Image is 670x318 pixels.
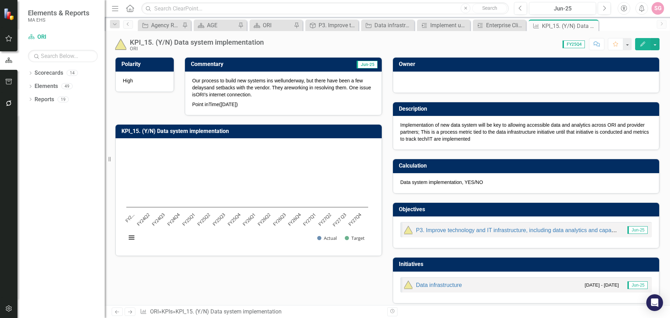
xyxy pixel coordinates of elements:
[419,21,468,30] a: Implement upgrades to existing database system
[542,22,597,30] div: KPI_15. (Y/N) Data system implementation
[416,227,627,233] a: P3. Improve technology and IT infrastructure, including data analytics and capabilities
[191,61,303,67] h3: Commentary
[140,21,180,30] a: Agency Readiness for an Aging Population
[67,70,78,76] div: 14
[196,92,252,97] span: ORI’s internet connection.
[472,3,507,13] button: Search
[141,2,509,15] input: Search ClearPoint...
[115,39,126,50] img: At-risk
[35,96,54,104] a: Reports
[35,69,63,77] a: Scorecards
[206,85,291,90] span: and setbacks with the vendor. They are
[140,308,382,316] div: » »
[531,5,594,13] div: Jun-25
[271,212,287,227] text: FY26Q3
[236,102,238,107] span: )
[627,281,648,289] span: Jun-25
[135,212,151,227] text: FY24Q2
[399,61,656,67] h3: Owner
[196,212,211,227] text: FY25Q2
[404,281,412,289] img: At-risk
[345,235,365,241] button: Show Target
[192,78,363,90] span: underway, but there have been a few delays
[226,212,242,227] text: FY25Q4
[151,21,180,30] div: Agency Readiness for an Aging Population
[123,144,374,249] div: Chart. Highcharts interactive chart.
[28,33,98,41] a: ORI
[331,212,348,228] text: FY27 Q3
[399,261,656,267] h3: Initiatives
[166,212,181,227] text: FY24Q4
[430,21,468,30] div: Implement upgrades to existing database system
[162,308,173,315] a: KPIs
[192,102,209,107] span: Point in
[130,38,264,46] div: KPI_15. (Y/N) Data system implementation
[646,294,663,311] div: Open Intercom Messenger
[399,206,656,213] h3: Objectives
[58,96,69,102] div: 19
[241,212,257,227] text: FY26Q1
[123,144,372,249] svg: Interactive chart
[221,102,236,107] span: [DATE]
[208,102,219,107] span: Time
[363,21,412,30] a: Data infrastructure
[627,226,648,234] span: Jun-25
[475,21,524,30] a: Enterprise Client Management System (Salesforce)
[652,2,664,15] button: SG
[482,5,497,11] span: Search
[219,102,221,107] span: (
[28,50,98,62] input: Search Below...
[374,21,412,30] div: Data infrastructure
[35,82,58,90] a: Elements
[207,21,236,30] div: AGE
[28,9,89,17] span: Elements & Reports
[263,21,292,30] div: ORI
[124,212,136,224] text: FY2…
[121,128,378,134] h3: KPI_15. (Y/N) Data system implementation
[347,212,363,227] text: FY27Q4
[123,78,133,83] span: High
[121,61,170,67] h3: Polarity
[416,282,462,288] a: Data infrastructure
[529,2,596,15] button: Jun-25
[150,212,166,227] text: FY24Q3
[150,308,159,315] a: ORI
[399,106,656,112] h3: Description
[486,21,524,30] div: Enterprise Client Management System (Salesforce)
[307,21,357,30] a: P3. Improve technology and IT infrastructure, including data analytics and capabilities
[317,212,333,227] text: FY27Q2
[251,21,292,30] a: ORI
[192,102,238,107] span: ​
[61,83,73,89] div: 49
[130,46,264,51] div: ORI
[192,78,283,83] span: Our process to build new systems ins well
[3,8,16,20] img: ClearPoint Strategy
[286,212,302,227] text: FY26Q4
[404,226,412,234] img: At-risk
[195,21,236,30] a: AGE
[176,308,282,315] div: KPI_15. (Y/N) Data system implementation
[400,179,652,186] p: Data system implementation, YES/NO
[357,61,378,68] span: Jun-25
[400,121,652,142] p: Implementation of new data system will be key to allowing accessible data and analytics across OR...
[211,212,227,227] text: FY25Q3
[192,85,371,97] span: working in resolving them. One issue is
[319,21,357,30] div: P3. Improve technology and IT infrastructure, including data analytics and capabilities
[302,212,318,227] text: FY27Q1
[563,40,585,48] span: FY25Q4
[181,212,196,227] text: FY25Q1
[317,235,337,241] button: Show Actual
[585,282,619,288] small: [DATE] - [DATE]
[28,17,89,23] small: MA EHS
[256,212,272,227] text: FY26Q2
[127,233,136,243] button: View chart menu, Chart
[399,163,656,169] h3: Calculation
